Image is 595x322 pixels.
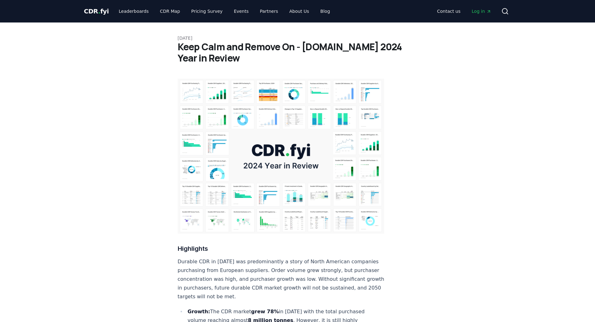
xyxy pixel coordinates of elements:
[178,41,418,64] h1: Keep Calm and Remove On - [DOMAIN_NAME] 2024 Year in Review
[472,8,491,14] span: Log in
[178,257,384,301] p: Durable CDR in [DATE] was predominantly a story of North American companies purchasing from Europ...
[84,7,109,16] a: CDR.fyi
[432,6,465,17] a: Contact us
[84,7,109,15] span: CDR fyi
[284,6,314,17] a: About Us
[114,6,154,17] a: Leaderboards
[432,6,496,17] nav: Main
[251,309,279,315] strong: grew 78%
[178,79,384,234] img: blog post image
[188,309,210,315] strong: Growth:
[315,6,335,17] a: Blog
[467,6,496,17] a: Log in
[98,7,100,15] span: .
[255,6,283,17] a: Partners
[114,6,335,17] nav: Main
[186,6,227,17] a: Pricing Survey
[178,244,384,254] h3: Highlights
[155,6,185,17] a: CDR Map
[229,6,254,17] a: Events
[178,35,418,41] p: [DATE]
